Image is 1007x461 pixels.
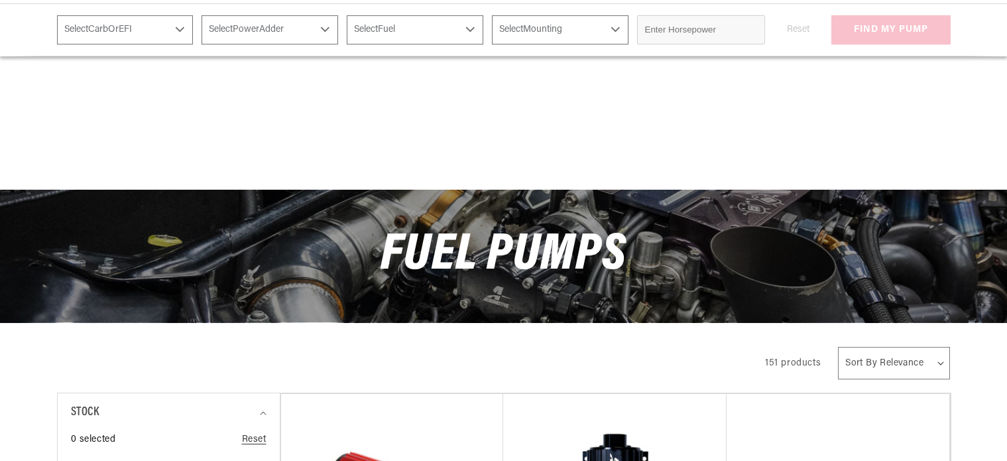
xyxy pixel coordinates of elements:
[71,393,267,432] summary: Stock (0 selected)
[381,230,626,282] span: Fuel Pumps
[71,432,116,447] span: 0 selected
[765,358,821,368] span: 151 products
[492,15,628,44] select: Mounting
[71,403,99,423] span: Stock
[347,15,483,44] select: Fuel
[637,15,765,44] input: Enter Horsepower
[57,15,194,44] select: CarbOrEFI
[202,15,338,44] select: PowerAdder
[242,432,267,447] a: Reset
